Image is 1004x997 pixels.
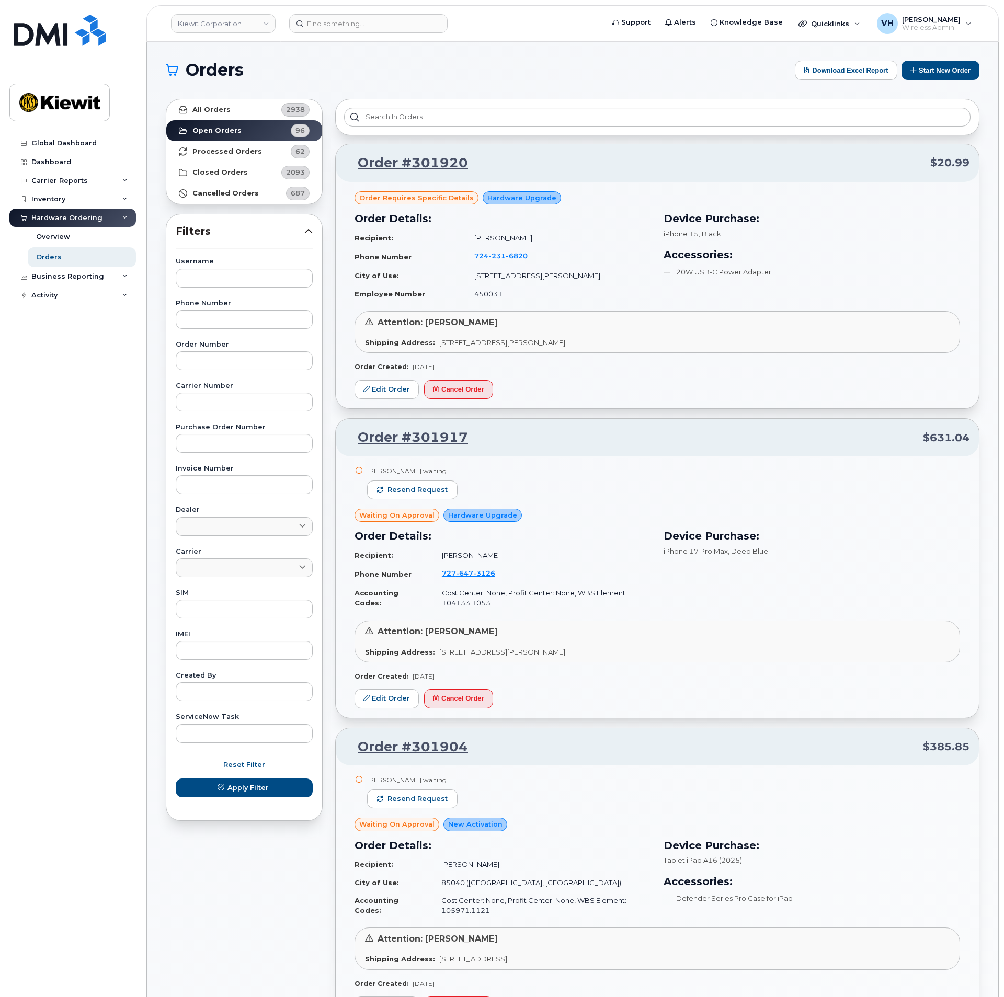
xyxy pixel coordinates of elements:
[432,855,651,874] td: [PERSON_NAME]
[166,120,322,141] a: Open Orders96
[186,62,244,78] span: Orders
[192,106,231,114] strong: All Orders
[166,162,322,183] a: Closed Orders2093
[355,980,408,988] strong: Order Created:
[664,267,960,277] li: 20W USB-C Power Adapter
[923,430,969,445] span: $631.04
[448,819,503,829] span: New Activation
[355,689,419,708] a: Edit Order
[176,755,313,774] button: Reset Filter
[465,267,651,285] td: [STREET_ADDRESS][PERSON_NAME]
[448,510,517,520] span: Hardware Upgrade
[223,760,265,770] span: Reset Filter
[664,893,960,903] li: Defender Series Pro Case for iPad
[355,551,393,559] strong: Recipient:
[378,626,498,636] span: Attention: [PERSON_NAME]
[664,230,699,238] span: iPhone 15
[442,569,508,577] a: 7276473126
[176,341,313,348] label: Order Number
[192,168,248,177] strong: Closed Orders
[345,154,468,173] a: Order #301920
[355,896,398,914] strong: Accounting Codes:
[345,428,468,447] a: Order #301917
[367,789,458,808] button: Resend request
[192,147,262,156] strong: Processed Orders
[286,167,305,177] span: 2093
[192,127,242,135] strong: Open Orders
[432,546,651,565] td: [PERSON_NAME]
[664,838,960,853] h3: Device Purchase:
[355,860,393,868] strong: Recipient:
[176,383,313,389] label: Carrier Number
[664,547,728,555] span: iPhone 17 Pro Max
[166,99,322,120] a: All Orders2938
[355,234,393,242] strong: Recipient:
[176,424,313,431] label: Purchase Order Number
[456,569,473,577] span: 647
[432,874,651,892] td: 85040 ([GEOGRAPHIC_DATA], [GEOGRAPHIC_DATA])
[506,251,528,260] span: 6820
[355,271,399,280] strong: City of Use:
[192,189,259,198] strong: Cancelled Orders
[355,363,408,371] strong: Order Created:
[365,648,435,656] strong: Shipping Address:
[473,569,495,577] span: 3126
[176,548,313,555] label: Carrier
[728,547,768,555] span: , Deep Blue
[295,146,305,156] span: 62
[930,155,969,170] span: $20.99
[355,528,651,544] h3: Order Details:
[795,61,897,80] button: Download Excel Report
[355,589,398,607] strong: Accounting Codes:
[345,738,468,757] a: Order #301904
[664,874,960,889] h3: Accessories:
[166,183,322,204] a: Cancelled Orders687
[487,193,556,203] span: Hardware Upgrade
[474,251,540,260] a: 7242316820
[359,193,474,203] span: Order requires Specific details
[176,631,313,638] label: IMEI
[176,590,313,597] label: SIM
[355,253,412,261] strong: Phone Number
[432,584,651,612] td: Cost Center: None, Profit Center: None, WBS Element: 104133.1053
[439,648,565,656] span: [STREET_ADDRESS][PERSON_NAME]
[286,105,305,114] span: 2938
[365,955,435,963] strong: Shipping Address:
[432,891,651,919] td: Cost Center: None, Profit Center: None, WBS Element: 105971.1121
[664,247,960,262] h3: Accessories:
[344,108,971,127] input: Search in orders
[367,775,458,784] div: [PERSON_NAME] waiting
[176,672,313,679] label: Created By
[488,251,506,260] span: 231
[439,955,507,963] span: [STREET_ADDRESS]
[176,258,313,265] label: Username
[355,211,651,226] h3: Order Details:
[355,380,419,399] a: Edit Order
[465,229,651,247] td: [PERSON_NAME]
[367,466,458,475] div: [PERSON_NAME] waiting
[176,224,304,239] span: Filters
[295,125,305,135] span: 96
[424,689,493,708] button: Cancel Order
[378,317,498,327] span: Attention: [PERSON_NAME]
[902,61,979,80] a: Start New Order
[465,285,651,303] td: 450031
[959,952,996,989] iframe: Messenger Launcher
[355,672,408,680] strong: Order Created:
[176,714,313,720] label: ServiceNow Task
[378,934,498,944] span: Attention: [PERSON_NAME]
[699,230,721,238] span: , Black
[291,188,305,198] span: 687
[413,672,435,680] span: [DATE]
[176,300,313,307] label: Phone Number
[359,510,435,520] span: Waiting On Approval
[413,363,435,371] span: [DATE]
[365,338,435,347] strong: Shipping Address:
[387,485,448,495] span: Resend request
[355,838,651,853] h3: Order Details:
[474,251,528,260] span: 724
[355,290,425,298] strong: Employee Number
[424,380,493,399] button: Cancel Order
[442,569,495,577] span: 727
[367,480,458,499] button: Resend request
